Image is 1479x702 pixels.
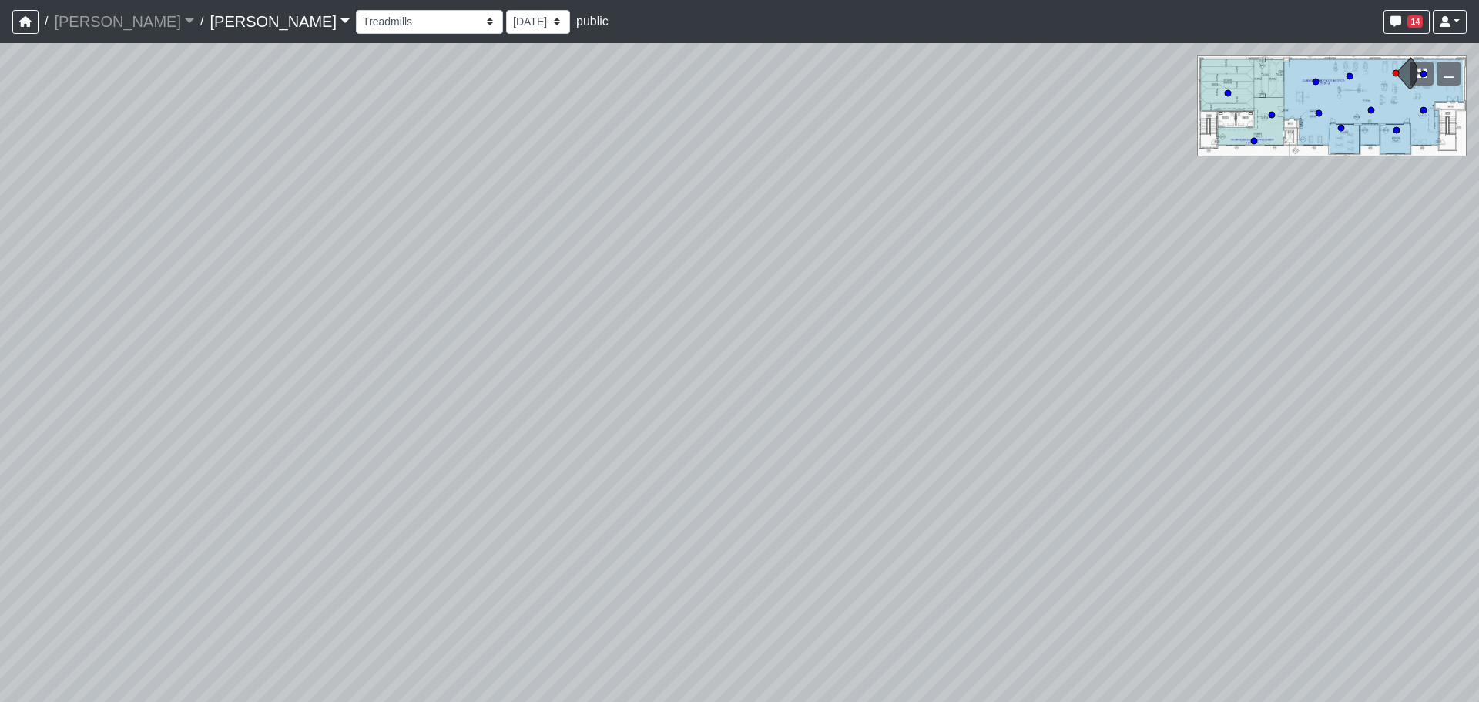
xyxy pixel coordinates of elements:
[54,6,194,37] a: [PERSON_NAME]
[1407,15,1423,28] span: 14
[210,6,350,37] a: [PERSON_NAME]
[576,15,609,28] span: public
[12,671,102,702] iframe: Ybug feedback widget
[39,6,54,37] span: /
[1383,10,1430,34] button: 14
[194,6,210,37] span: /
